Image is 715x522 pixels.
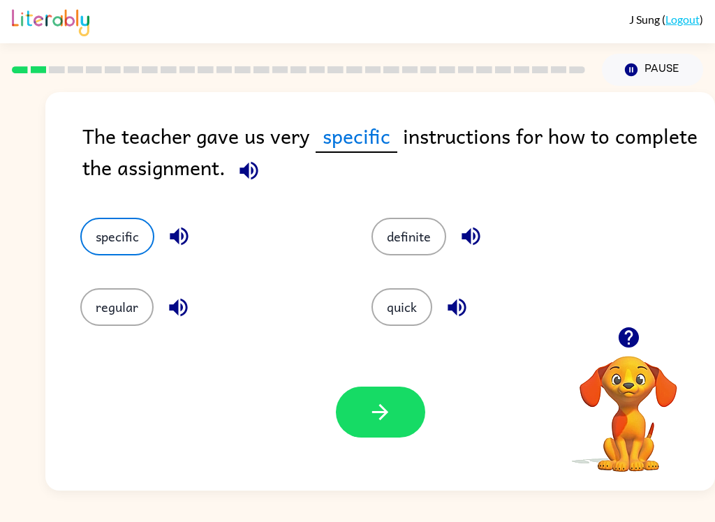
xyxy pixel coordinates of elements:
[80,218,154,255] button: specific
[371,218,446,255] button: definite
[629,13,662,26] span: J Sung
[12,6,89,36] img: Literably
[602,54,703,86] button: Pause
[82,120,715,190] div: The teacher gave us very instructions for how to complete the assignment.
[80,288,154,326] button: regular
[316,120,397,153] span: specific
[665,13,700,26] a: Logout
[559,334,698,474] video: Your browser must support playing .mp4 files to use Literably. Please try using another browser.
[371,288,432,326] button: quick
[629,13,703,26] div: ( )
